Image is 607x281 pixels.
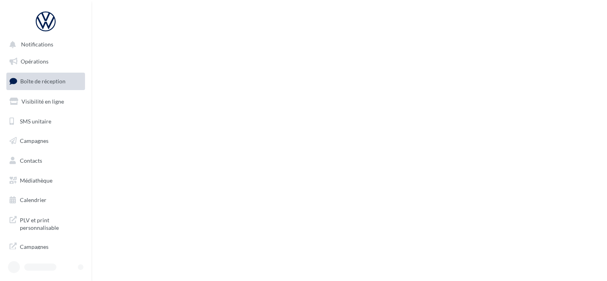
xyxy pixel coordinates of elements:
[5,53,87,70] a: Opérations
[5,113,87,130] a: SMS unitaire
[5,73,87,90] a: Boîte de réception
[20,215,82,232] span: PLV et print personnalisable
[20,157,42,164] span: Contacts
[20,241,82,258] span: Campagnes DataOnDemand
[20,78,66,85] span: Boîte de réception
[5,212,87,235] a: PLV et print personnalisable
[5,133,87,149] a: Campagnes
[21,98,64,105] span: Visibilité en ligne
[5,152,87,169] a: Contacts
[20,177,52,184] span: Médiathèque
[20,117,51,124] span: SMS unitaire
[21,41,53,48] span: Notifications
[20,196,46,203] span: Calendrier
[20,137,48,144] span: Campagnes
[21,58,48,65] span: Opérations
[5,192,87,208] a: Calendrier
[5,172,87,189] a: Médiathèque
[5,238,87,262] a: Campagnes DataOnDemand
[5,93,87,110] a: Visibilité en ligne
